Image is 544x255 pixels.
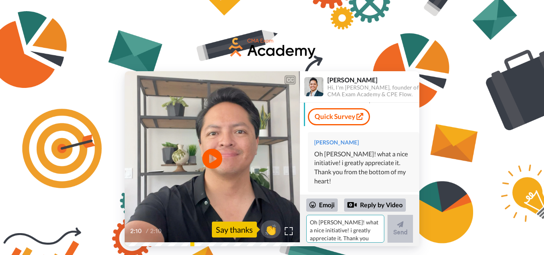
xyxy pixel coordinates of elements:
[146,226,149,236] span: /
[212,222,257,237] div: Say thanks
[387,215,413,243] button: Send
[308,108,370,125] a: Quick Survey
[261,223,281,236] span: 👏
[306,199,338,211] div: Emoji
[327,76,419,84] div: [PERSON_NAME]
[285,227,293,235] img: Full screen
[344,199,406,212] div: Reply by Video
[304,77,323,96] img: Profile Image
[261,220,281,238] button: 👏
[150,226,164,236] span: 2:10
[347,200,357,210] div: Reply by Video
[130,226,144,236] span: 2:10
[285,76,295,84] div: CC
[314,150,413,186] div: Oh [PERSON_NAME]! what a nice initiative! i greatly appreciate it. Thank you from the bottom of m...
[228,37,316,59] img: CMA Exam Academy, LLC logo
[327,84,419,98] div: Hi, I'm [PERSON_NAME], founder of CMA Exam Academy & CPE Flow.
[314,138,413,146] div: [PERSON_NAME]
